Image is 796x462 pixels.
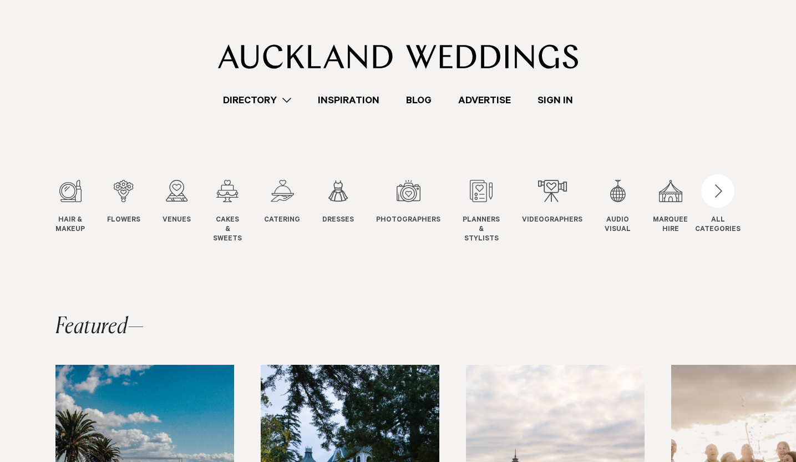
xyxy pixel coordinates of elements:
[264,180,300,225] a: Catering
[213,180,242,244] a: Cakes & Sweets
[218,44,578,69] img: Auckland Weddings Logo
[210,93,305,108] a: Directory
[107,180,140,225] a: Flowers
[55,180,107,244] swiper-slide: 1 / 12
[322,180,376,244] swiper-slide: 6 / 12
[107,180,163,244] swiper-slide: 2 / 12
[305,93,393,108] a: Inspiration
[522,180,582,225] a: Videographers
[605,180,631,235] a: Audio Visual
[653,180,710,244] swiper-slide: 11 / 12
[463,180,500,244] a: Planners & Stylists
[605,180,653,244] swiper-slide: 10 / 12
[163,180,213,244] swiper-slide: 3 / 12
[163,216,191,225] span: Venues
[264,180,322,244] swiper-slide: 5 / 12
[605,216,631,235] span: Audio Visual
[653,216,688,235] span: Marquee Hire
[445,93,524,108] a: Advertise
[524,93,586,108] a: Sign In
[55,180,85,235] a: Hair & Makeup
[163,180,191,225] a: Venues
[463,180,522,244] swiper-slide: 8 / 12
[393,93,445,108] a: Blog
[695,216,741,235] div: ALL CATEGORIES
[522,216,582,225] span: Videographers
[376,216,440,225] span: Photographers
[107,216,140,225] span: Flowers
[376,180,463,244] swiper-slide: 7 / 12
[522,180,605,244] swiper-slide: 9 / 12
[653,180,688,235] a: Marquee Hire
[213,216,242,244] span: Cakes & Sweets
[213,180,264,244] swiper-slide: 4 / 12
[55,316,144,338] h2: Featured
[322,180,354,225] a: Dresses
[55,216,85,235] span: Hair & Makeup
[376,180,440,225] a: Photographers
[264,216,300,225] span: Catering
[322,216,354,225] span: Dresses
[463,216,500,244] span: Planners & Stylists
[695,180,741,232] button: ALLCATEGORIES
